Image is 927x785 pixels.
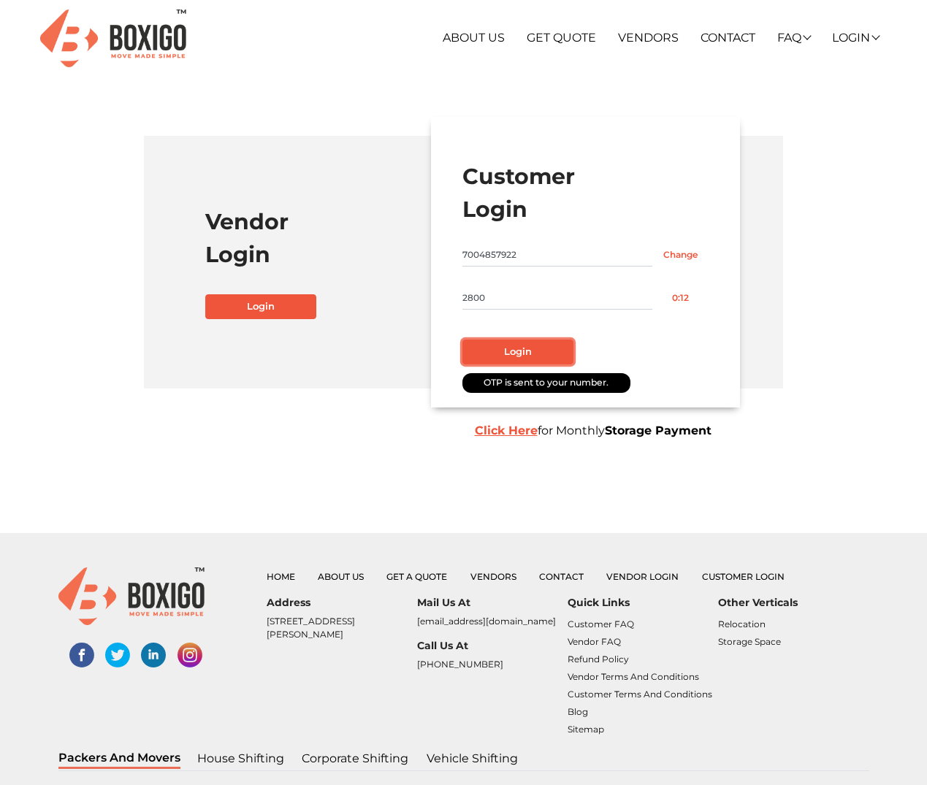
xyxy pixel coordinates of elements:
[652,286,709,310] button: 0:12
[443,31,505,45] a: About Us
[605,424,712,437] b: Storage Payment
[417,616,556,627] a: [EMAIL_ADDRESS][DOMAIN_NAME]
[318,571,364,582] a: About Us
[178,643,202,667] img: instagram-social-links
[417,640,568,652] h6: Call Us At
[462,243,652,267] input: Mobile No
[462,286,652,310] input: Enter OTP
[462,160,709,226] h1: Customer Login
[386,571,447,582] a: Get a Quote
[105,643,130,667] img: twitter-social-links
[426,749,519,768] a: Vehicle Shifting
[470,571,516,582] a: Vendors
[58,749,180,769] a: Packers and Movers
[568,654,629,665] a: Refund Policy
[568,724,604,735] a: Sitemap
[475,424,538,437] a: Click Here
[267,597,417,609] h6: Address
[568,671,699,682] a: Vendor Terms and Conditions
[527,31,596,45] a: Get Quote
[568,689,712,700] a: Customer Terms and Conditions
[568,636,621,647] a: Vendor FAQ
[606,571,679,582] a: Vendor Login
[40,9,186,67] img: Boxigo
[568,597,718,609] h6: Quick Links
[702,571,785,582] a: Customer Login
[777,31,810,45] a: FAQ
[267,615,417,641] p: [STREET_ADDRESS][PERSON_NAME]
[464,422,880,440] div: for Monthly
[205,205,452,271] h1: Vendor Login
[69,643,94,667] img: facebook-social-links
[462,373,630,393] div: OTP is sent to your number.
[462,340,573,364] button: Login
[267,571,295,582] a: Home
[539,571,584,582] a: Contact
[141,643,166,667] img: linked-in-social-links
[832,31,879,45] a: Login
[197,749,285,768] a: House shifting
[58,567,205,625] img: boxigo_logo_small
[718,619,766,629] a: Relocation
[718,636,781,647] a: Storage Space
[718,597,869,609] h6: Other Verticals
[301,749,409,768] a: Corporate shifting
[652,243,709,267] input: Change
[417,597,568,609] h6: Mail Us At
[205,294,316,319] a: Login
[568,706,588,717] a: Blog
[618,31,679,45] a: Vendors
[568,619,634,629] a: Customer FAQ
[701,31,755,45] a: Contact
[417,659,503,670] a: [PHONE_NUMBER]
